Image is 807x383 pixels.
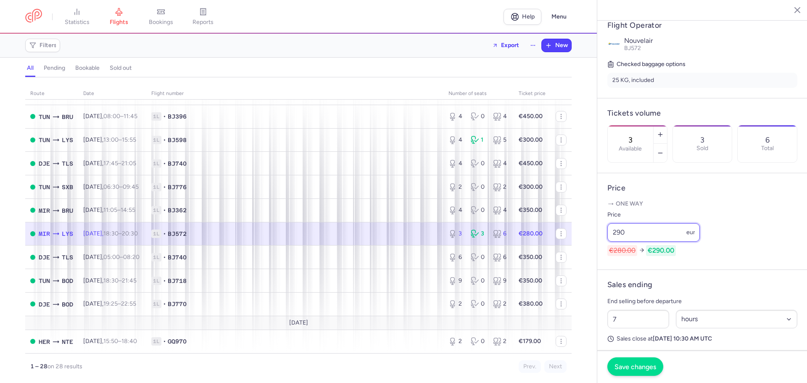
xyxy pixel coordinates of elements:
h4: Price [607,183,797,193]
button: Filters [26,39,60,52]
div: 0 [471,206,486,214]
span: – [103,160,136,167]
time: 11:05 [103,206,117,214]
span: €290.00 [646,245,676,256]
img: Nouvelair logo [607,37,621,50]
span: 1L [151,253,161,261]
span: MIR [39,229,50,238]
button: Save changes [607,357,663,376]
h4: Tickets volume [607,108,797,118]
span: DJE [39,300,50,309]
span: LYS [62,229,73,238]
h5: Checked baggage options [607,59,797,69]
span: DJE [39,159,50,168]
span: 1L [151,159,161,168]
h4: Sales ending [607,280,652,290]
time: 18:30 [103,277,119,284]
div: 4 [493,159,509,168]
span: BJ572 [624,45,641,52]
span: • [163,230,166,238]
span: TLS [62,253,73,262]
h4: all [27,64,34,72]
span: €280.00 [607,245,637,256]
span: BJ740 [168,253,187,261]
span: [DATE] [289,320,308,326]
strong: €450.00 [519,160,543,167]
span: 1L [151,277,161,285]
strong: €179.00 [519,338,541,345]
span: 1L [151,300,161,308]
span: – [103,183,139,190]
div: 1 [471,136,486,144]
strong: 1 – 28 [30,363,47,370]
span: [DATE], [83,113,137,120]
span: [DATE], [83,230,138,237]
time: 11:45 [124,113,137,120]
div: 3 [448,230,464,238]
span: statistics [65,18,90,26]
button: Export [487,39,525,52]
span: – [103,206,135,214]
span: [DATE], [83,277,137,284]
span: BJ770 [168,300,187,308]
span: – [103,300,136,307]
time: 20:30 [122,230,138,237]
span: – [103,136,136,143]
span: GQ970 [168,337,187,346]
strong: €450.00 [519,113,543,120]
span: [DATE], [83,183,139,190]
time: 17:45 [103,160,118,167]
time: 08:00 [103,113,120,120]
div: 2 [448,337,464,346]
span: BRU [62,206,73,215]
div: 0 [471,159,486,168]
span: BRU [62,112,73,122]
span: reports [193,18,214,26]
span: • [163,300,166,308]
span: TUN [39,112,50,122]
div: 4 [448,112,464,121]
strong: €280.00 [519,230,543,237]
div: 0 [471,300,486,308]
span: [DATE], [83,300,136,307]
th: number of seats [443,87,514,100]
label: Price [607,210,700,220]
strong: €350.00 [519,254,542,261]
button: Prev. [519,360,541,373]
span: Export [501,42,519,48]
p: End selling before departure [607,296,797,306]
h4: sold out [110,64,132,72]
span: 1L [151,206,161,214]
div: 4 [493,206,509,214]
span: – [103,254,140,261]
span: TUN [39,276,50,285]
span: 1L [151,337,161,346]
span: eur [686,229,695,236]
div: 0 [471,277,486,285]
label: Available [619,145,642,152]
span: SXB [62,182,73,192]
th: date [78,87,146,100]
span: – [103,113,137,120]
time: 22:55 [121,300,136,307]
time: 06:30 [103,183,119,190]
button: Next [544,360,567,373]
span: BOD [62,276,73,285]
a: statistics [56,8,98,26]
span: BJ598 [168,136,187,144]
span: BJ776 [168,183,187,191]
span: 1L [151,230,161,238]
a: CitizenPlane red outlined logo [25,9,42,24]
span: [DATE], [83,136,136,143]
p: Total [761,145,774,152]
div: 9 [493,277,509,285]
time: 18:30 [103,230,119,237]
div: 3 [471,230,486,238]
button: Menu [546,9,572,25]
p: 3 [700,136,704,144]
span: [DATE], [83,254,140,261]
time: 19:25 [103,300,118,307]
span: • [163,253,166,261]
span: 1L [151,183,161,191]
div: 2 [493,300,509,308]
